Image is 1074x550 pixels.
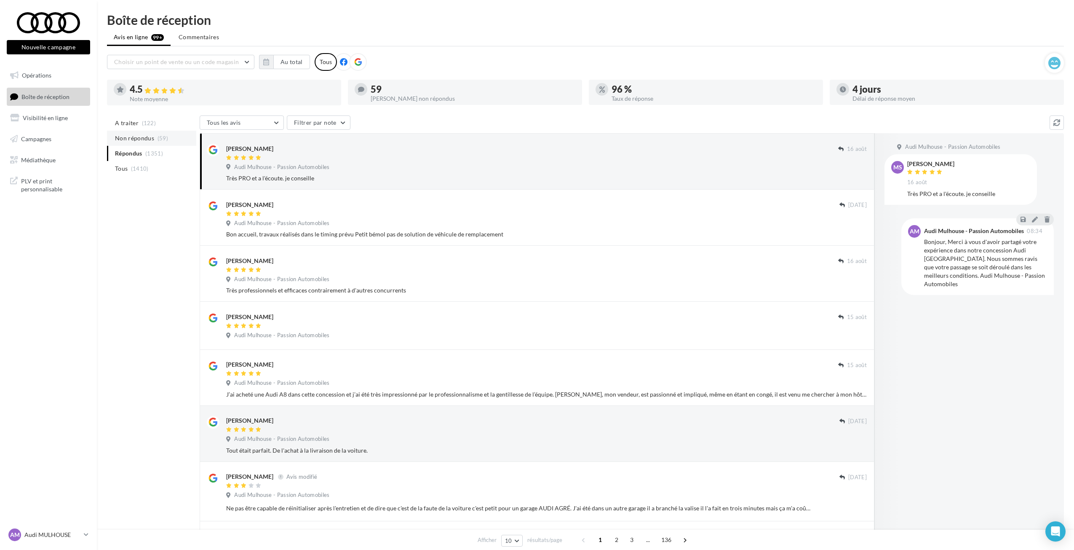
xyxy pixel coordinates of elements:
[5,130,92,148] a: Campagnes
[24,531,80,539] p: Audi MULHOUSE
[852,96,1057,102] div: Délai de réponse moyen
[527,536,562,544] span: résultats/page
[234,435,329,443] span: Audi Mulhouse - Passion Automobiles
[371,96,575,102] div: [PERSON_NAME] non répondus
[115,134,154,142] span: Non répondus
[501,535,523,547] button: 10
[226,446,867,455] div: Tout était parfait. De l'achat à la livraison de la voiture.
[226,504,812,512] div: Ne pas être capable de réinitialiser après l'entretien et de dire que c'est de la faute de la voi...
[847,362,867,369] span: 15 août
[226,257,273,265] div: [PERSON_NAME]
[21,135,51,142] span: Campagnes
[130,85,334,94] div: 4.5
[658,533,675,547] span: 136
[5,67,92,84] a: Opérations
[226,230,867,239] div: Bon accueil, travaux réalisés dans le timing prévu Petit bémol pas de solution de véhicule de rem...
[5,88,92,106] a: Boîte de réception
[847,145,867,153] span: 16 août
[115,164,128,173] span: Tous
[107,55,254,69] button: Choisir un point de vente ou un code magasin
[610,533,623,547] span: 2
[371,85,575,94] div: 59
[21,175,87,193] span: PLV et print personnalisable
[852,85,1057,94] div: 4 jours
[234,491,329,499] span: Audi Mulhouse - Passion Automobiles
[21,156,56,163] span: Médiathèque
[847,314,867,321] span: 15 août
[179,33,219,40] span: Commentaires
[847,258,867,265] span: 16 août
[5,109,92,127] a: Visibilité en ligne
[478,536,497,544] span: Afficher
[907,161,954,167] div: [PERSON_NAME]
[234,332,329,339] span: Audi Mulhouse - Passion Automobiles
[226,390,867,399] div: J’ai acheté une Audi A8 dans cette concession et j’ai été très impressionné par le professionnali...
[612,96,816,102] div: Taux de réponse
[226,313,273,321] div: [PERSON_NAME]
[200,115,284,130] button: Tous les avis
[612,85,816,94] div: 96 %
[259,55,310,69] button: Au total
[142,120,156,126] span: (122)
[907,179,927,186] span: 16 août
[158,135,168,142] span: (59)
[130,96,334,102] div: Note moyenne
[22,72,51,79] span: Opérations
[234,220,329,227] span: Audi Mulhouse - Passion Automobiles
[924,228,1024,234] div: Audi Mulhouse - Passion Automobiles
[273,55,310,69] button: Au total
[226,174,867,182] div: Très PRO et a l'écoute. je conseille
[1045,521,1066,542] div: Open Intercom Messenger
[226,472,273,481] div: [PERSON_NAME]
[907,190,1030,198] div: Très PRO et a l'écoute. je conseille
[21,93,69,100] span: Boîte de réception
[848,474,867,481] span: [DATE]
[115,119,139,127] span: A traiter
[107,13,1064,26] div: Boîte de réception
[207,119,241,126] span: Tous les avis
[226,145,273,153] div: [PERSON_NAME]
[641,533,655,547] span: ...
[5,151,92,169] a: Médiathèque
[1027,228,1042,234] span: 08:34
[234,276,329,283] span: Audi Mulhouse - Passion Automobiles
[625,533,639,547] span: 3
[226,416,273,425] div: [PERSON_NAME]
[286,473,317,480] span: Avis modifié
[593,533,607,547] span: 1
[7,527,90,543] a: AM Audi MULHOUSE
[114,58,239,65] span: Choisir un point de vente ou un code magasin
[234,164,329,171] span: Audi Mulhouse - Passion Automobiles
[131,165,149,172] span: (1410)
[848,418,867,425] span: [DATE]
[226,201,273,209] div: [PERSON_NAME]
[505,537,512,544] span: 10
[910,227,919,236] span: AM
[287,115,350,130] button: Filtrer par note
[23,114,68,121] span: Visibilité en ligne
[226,286,867,295] div: Très professionnels et efficaces contrairement à d'autres concurrents
[10,531,20,539] span: AM
[226,360,273,369] div: [PERSON_NAME]
[893,163,902,172] span: MS
[7,40,90,54] button: Nouvelle campagne
[234,379,329,387] span: Audi Mulhouse - Passion Automobiles
[5,172,92,197] a: PLV et print personnalisable
[905,143,1000,151] span: Audi Mulhouse - Passion Automobiles
[315,53,337,71] div: Tous
[848,201,867,209] span: [DATE]
[924,238,1047,288] div: Bonjour, Merci à vous d'avoir partagé votre expérience dans notre concession Audi [GEOGRAPHIC_DAT...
